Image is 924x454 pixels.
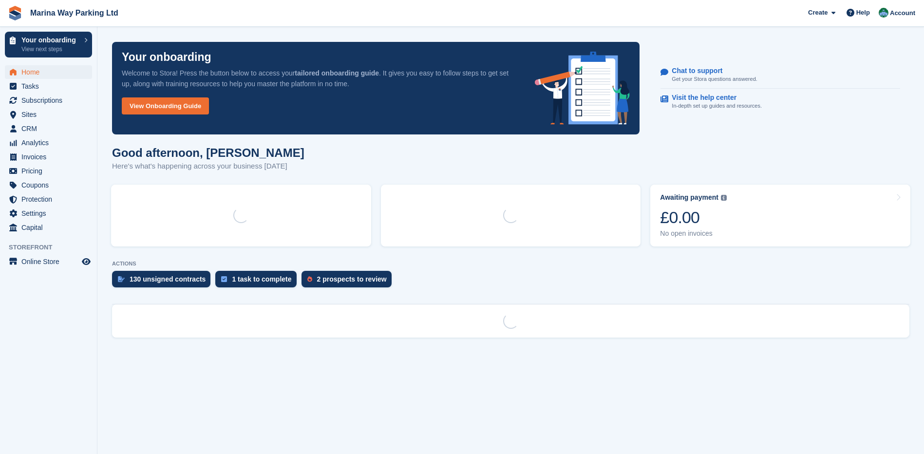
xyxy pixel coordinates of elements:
[535,52,630,125] img: onboarding-info-6c161a55d2c0e0a8cae90662b2fe09162a5109e8cc188191df67fb4f79e88e88.svg
[808,8,828,18] span: Create
[21,79,80,93] span: Tasks
[26,5,122,21] a: Marina Way Parking Ltd
[21,45,79,54] p: View next steps
[122,97,209,114] a: View Onboarding Guide
[5,178,92,192] a: menu
[21,164,80,178] span: Pricing
[122,52,211,63] p: Your onboarding
[5,79,92,93] a: menu
[5,221,92,234] a: menu
[5,192,92,206] a: menu
[130,275,206,283] div: 130 unsigned contracts
[660,229,727,238] div: No open invoices
[5,108,92,121] a: menu
[672,94,754,102] p: Visit the help center
[672,67,749,75] p: Chat to support
[118,276,125,282] img: contract_signature_icon-13c848040528278c33f63329250d36e43548de30e8caae1d1a13099fd9432cc5.svg
[650,185,910,246] a: Awaiting payment £0.00 No open invoices
[112,161,304,172] p: Here's what's happening across your business [DATE]
[21,136,80,150] span: Analytics
[21,108,80,121] span: Sites
[317,275,387,283] div: 2 prospects to review
[8,6,22,20] img: stora-icon-8386f47178a22dfd0bd8f6a31ec36ba5ce8667c1dd55bd0f319d3a0aa187defe.svg
[672,102,762,110] p: In-depth set up guides and resources.
[5,164,92,178] a: menu
[879,8,888,18] img: Paul Lewis
[21,192,80,206] span: Protection
[21,65,80,79] span: Home
[5,207,92,220] a: menu
[5,94,92,107] a: menu
[21,178,80,192] span: Coupons
[5,122,92,135] a: menu
[672,75,757,83] p: Get your Stora questions answered.
[302,271,396,292] a: 2 prospects to review
[660,62,900,89] a: Chat to support Get your Stora questions answered.
[721,195,727,201] img: icon-info-grey-7440780725fd019a000dd9b08b2336e03edf1995a4989e88bcd33f0948082b44.svg
[307,276,312,282] img: prospect-51fa495bee0391a8d652442698ab0144808aea92771e9ea1ae160a38d050c398.svg
[112,261,909,267] p: ACTIONS
[660,193,718,202] div: Awaiting payment
[21,150,80,164] span: Invoices
[80,256,92,267] a: Preview store
[122,68,519,89] p: Welcome to Stora! Press the button below to access your . It gives you easy to follow steps to ge...
[5,65,92,79] a: menu
[112,271,215,292] a: 130 unsigned contracts
[295,69,379,77] strong: tailored onboarding guide
[215,271,301,292] a: 1 task to complete
[21,207,80,220] span: Settings
[21,122,80,135] span: CRM
[221,276,227,282] img: task-75834270c22a3079a89374b754ae025e5fb1db73e45f91037f5363f120a921f8.svg
[21,255,80,268] span: Online Store
[21,221,80,234] span: Capital
[890,8,915,18] span: Account
[5,32,92,57] a: Your onboarding View next steps
[660,208,727,227] div: £0.00
[5,136,92,150] a: menu
[21,94,80,107] span: Subscriptions
[5,150,92,164] a: menu
[856,8,870,18] span: Help
[232,275,291,283] div: 1 task to complete
[5,255,92,268] a: menu
[112,146,304,159] h1: Good afternoon, [PERSON_NAME]
[660,89,900,115] a: Visit the help center In-depth set up guides and resources.
[21,37,79,43] p: Your onboarding
[9,243,97,252] span: Storefront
